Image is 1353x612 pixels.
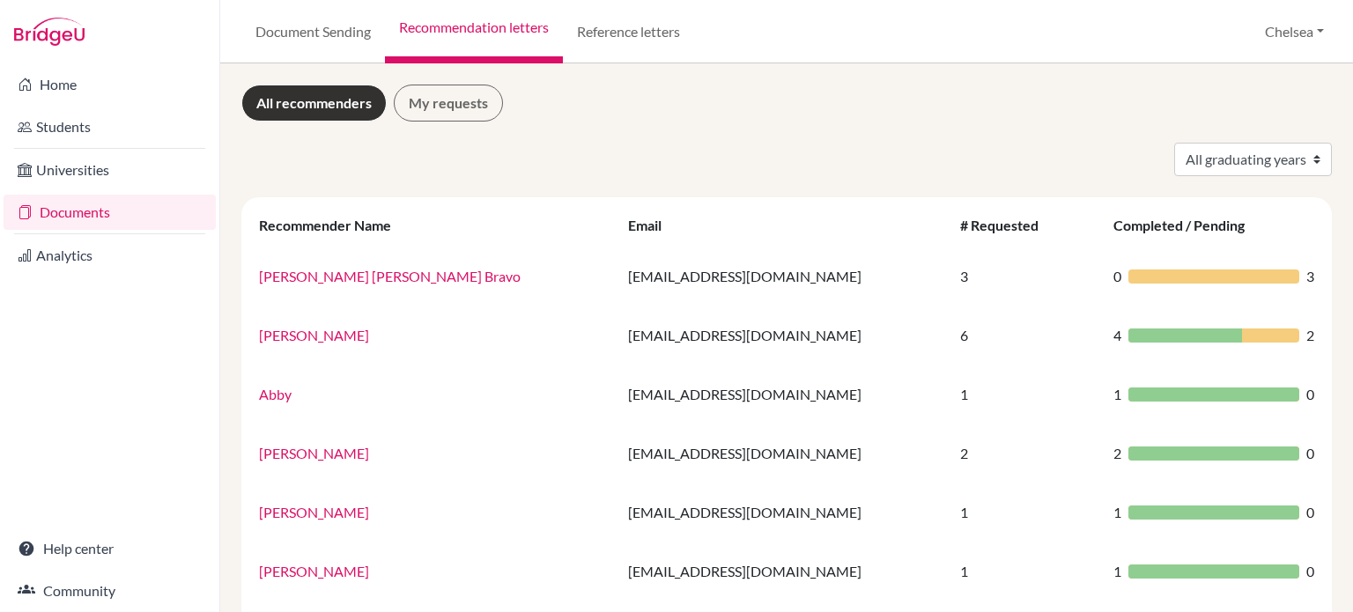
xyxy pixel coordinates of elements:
[259,563,369,579] a: [PERSON_NAME]
[259,217,409,233] div: Recommender Name
[950,483,1103,542] td: 1
[4,531,216,566] a: Help center
[960,217,1056,233] div: # Requested
[617,247,950,306] td: [EMAIL_ADDRESS][DOMAIN_NAME]
[4,238,216,273] a: Analytics
[950,542,1103,601] td: 1
[1306,502,1314,523] span: 0
[950,306,1103,365] td: 6
[1113,502,1121,523] span: 1
[259,327,369,343] a: [PERSON_NAME]
[259,445,369,461] a: [PERSON_NAME]
[14,18,85,46] img: Bridge-U
[1113,443,1121,464] span: 2
[617,542,950,601] td: [EMAIL_ADDRESS][DOMAIN_NAME]
[617,483,950,542] td: [EMAIL_ADDRESS][DOMAIN_NAME]
[1113,561,1121,582] span: 1
[1306,325,1314,346] span: 2
[1306,384,1314,405] span: 0
[394,85,503,122] a: My requests
[1257,15,1332,48] button: Chelsea
[259,504,369,520] a: [PERSON_NAME]
[628,217,679,233] div: Email
[1113,325,1121,346] span: 4
[617,306,950,365] td: [EMAIL_ADDRESS][DOMAIN_NAME]
[4,67,216,102] a: Home
[950,247,1103,306] td: 3
[241,85,387,122] a: All recommenders
[1113,384,1121,405] span: 1
[259,386,292,402] a: Abby
[1306,443,1314,464] span: 0
[617,365,950,424] td: [EMAIL_ADDRESS][DOMAIN_NAME]
[4,109,216,144] a: Students
[1113,266,1121,287] span: 0
[1306,561,1314,582] span: 0
[4,195,216,230] a: Documents
[4,152,216,188] a: Universities
[4,573,216,608] a: Community
[617,424,950,483] td: [EMAIL_ADDRESS][DOMAIN_NAME]
[1306,266,1314,287] span: 3
[950,365,1103,424] td: 1
[1113,217,1262,233] div: Completed / Pending
[259,268,521,284] a: [PERSON_NAME] [PERSON_NAME] Bravo
[950,424,1103,483] td: 2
